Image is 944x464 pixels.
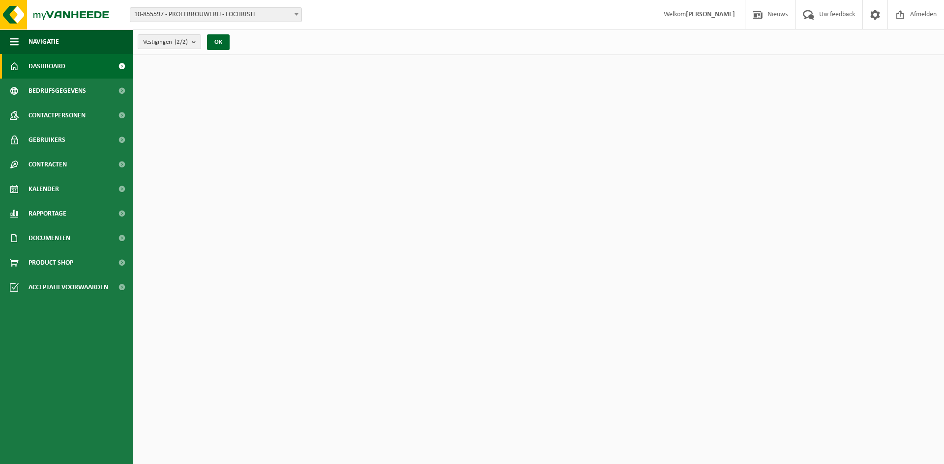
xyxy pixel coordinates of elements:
[29,177,59,201] span: Kalender
[143,35,188,50] span: Vestigingen
[29,54,65,79] span: Dashboard
[130,7,302,22] span: 10-855597 - PROEFBROUWERIJ - LOCHRISTI
[29,226,70,250] span: Documenten
[175,39,188,45] count: (2/2)
[138,34,201,49] button: Vestigingen(2/2)
[207,34,230,50] button: OK
[29,275,108,300] span: Acceptatievoorwaarden
[29,250,73,275] span: Product Shop
[130,8,301,22] span: 10-855597 - PROEFBROUWERIJ - LOCHRISTI
[686,11,735,18] strong: [PERSON_NAME]
[29,128,65,152] span: Gebruikers
[29,152,67,177] span: Contracten
[29,201,66,226] span: Rapportage
[29,103,86,128] span: Contactpersonen
[29,29,59,54] span: Navigatie
[29,79,86,103] span: Bedrijfsgegevens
